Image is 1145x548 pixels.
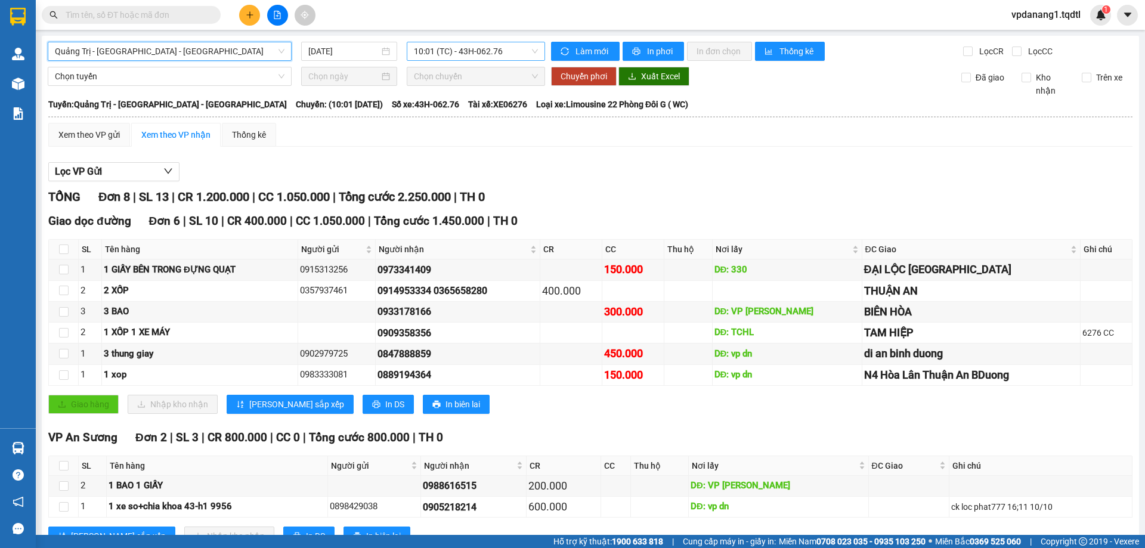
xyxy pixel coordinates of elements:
span: printer [432,400,441,410]
span: In biên lai [366,530,401,543]
div: 0988616515 [423,478,524,493]
button: bar-chartThống kê [755,42,825,61]
span: Chọn chuyến [414,67,538,85]
button: Chuyển phơi [551,67,617,86]
span: | [270,431,273,444]
div: 0933178166 [377,304,538,319]
span: 1 [1104,5,1108,14]
img: icon-new-feature [1096,10,1106,20]
span: Trên xe [1091,71,1127,84]
span: Lọc VP Gửi [55,164,102,179]
span: | [290,214,293,228]
span: Loại xe: Limousine 22 Phòng Đôi G ( WC) [536,98,688,111]
span: Đơn 2 [135,431,167,444]
span: | [454,190,457,204]
span: Người gửi [331,459,409,472]
th: Thu hộ [664,240,713,259]
strong: 0369 525 060 [970,537,1021,546]
span: SL 13 [139,190,169,204]
span: Lọc CR [974,45,1005,58]
span: TH 0 [493,214,518,228]
button: sort-ascending[PERSON_NAME] sắp xếp [48,527,175,546]
span: printer [372,400,380,410]
button: plus [239,5,260,26]
span: Người nhận [424,459,514,472]
span: sort-ascending [58,532,66,541]
th: CC [601,456,631,476]
span: SL 10 [189,214,218,228]
span: sort-ascending [236,400,245,410]
button: In đơn chọn [687,42,752,61]
div: 0973341409 [377,262,538,277]
span: CR 400.000 [227,214,287,228]
button: syncLàm mới [551,42,620,61]
span: Giao dọc đường [48,214,131,228]
span: ĐC Giao [872,459,937,472]
div: 1 GIẤY BÊN TRONG ĐỰNG QUẠT [104,263,296,277]
span: Lọc CC [1023,45,1054,58]
span: Kho nhận [1031,71,1073,97]
div: BIÊN HÒA [864,304,1079,320]
span: TỔNG [48,190,81,204]
span: In DS [306,530,325,543]
div: 0898429038 [330,500,419,514]
th: Tên hàng [107,456,328,476]
th: Tên hàng [102,240,298,259]
span: question-circle [13,469,24,481]
span: Thống kê [779,45,815,58]
span: | [303,431,306,444]
div: 0357937461 [300,284,373,298]
span: Cung cấp máy in - giấy in: [683,535,776,548]
span: | [333,190,336,204]
span: | [1030,535,1032,548]
img: warehouse-icon [12,442,24,454]
button: downloadNhập kho nhận [184,527,274,546]
span: | [170,431,173,444]
div: 1 [81,347,100,361]
div: 2 [81,326,100,340]
img: solution-icon [12,107,24,120]
span: Đơn 8 [98,190,130,204]
sup: 1 [1102,5,1110,14]
div: 150.000 [604,261,662,278]
span: sync [561,47,571,57]
div: DĐ: TCHL [714,326,860,340]
div: 0902979725 [300,347,373,361]
th: CR [540,240,602,259]
span: printer [353,532,361,541]
button: aim [295,5,315,26]
div: DĐ: VP [PERSON_NAME] [714,305,860,319]
div: DĐ: vp dn [714,368,860,382]
span: Tổng cước 2.250.000 [339,190,451,204]
input: 11/10/2025 [308,45,379,58]
span: TH 0 [419,431,443,444]
span: ⚪️ [929,539,932,544]
span: Chuyến: (10:01 [DATE]) [296,98,383,111]
button: printerIn biên lai [343,527,410,546]
div: DĐ: 330 [714,263,860,277]
span: vpdanang1.tqdtl [1002,7,1090,22]
span: In phơi [647,45,674,58]
span: CC 0 [276,431,300,444]
span: message [13,523,24,534]
input: Tìm tên, số ĐT hoặc mã đơn [66,8,206,21]
span: printer [632,47,642,57]
span: bar-chart [765,47,775,57]
span: | [183,214,186,228]
div: 1 [81,500,104,514]
button: downloadXuất Excel [618,67,689,86]
div: 3 thung giay [104,347,296,361]
span: printer [293,532,301,541]
div: Thống kê [232,128,266,141]
span: Hỗ trợ kỹ thuật: [553,535,663,548]
span: | [133,190,136,204]
span: | [252,190,255,204]
img: warehouse-icon [12,48,24,60]
img: warehouse-icon [12,78,24,90]
span: In biên lai [445,398,480,411]
span: download [628,72,636,82]
button: printerIn DS [363,395,414,414]
img: logo-vxr [10,8,26,26]
span: Chọn tuyến [55,67,284,85]
span: 10:01 (TC) - 43H-062.76 [414,42,538,60]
